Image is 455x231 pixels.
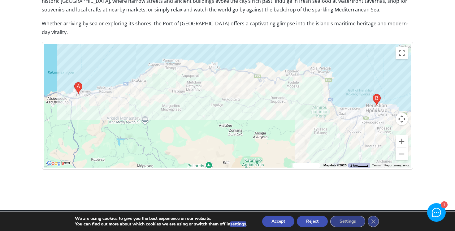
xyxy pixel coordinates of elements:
[349,163,370,168] button: Map scale: 2 km per 32 pixels
[396,135,408,148] button: Zoom in
[297,216,328,227] button: Reject
[368,216,379,227] button: Close GDPR Cookie Banner
[74,82,82,94] div: Kirillou Loukareos 4, Rethymno 741 32, Greece
[75,216,247,221] p: We are using cookies to give you the best experience on our website.
[75,221,247,227] p: You can find out more about which cookies we are using or switch them off in .
[230,221,246,227] button: settings
[384,164,409,167] a: Report a map error
[42,19,413,42] p: Whether arriving by sea or exploring its shores, the Port of [GEOGRAPHIC_DATA] offers a captivati...
[440,202,447,208] div: 1
[330,216,365,227] button: Settings
[45,160,66,168] a: Open this area in Google Maps (opens a new window)
[372,164,381,167] a: Terms (opens in new tab)
[373,94,381,105] div: Heraklion, Iraklio 713 07, Greece
[45,160,66,168] img: Google
[396,113,408,125] button: Map camera controls
[396,148,408,160] button: Zoom out
[262,216,294,227] button: Accept
[323,164,347,167] span: Map data ©2025
[396,47,408,59] button: Toggle fullscreen view
[350,164,357,167] span: 2 km
[293,163,320,168] button: Keyboard shortcuts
